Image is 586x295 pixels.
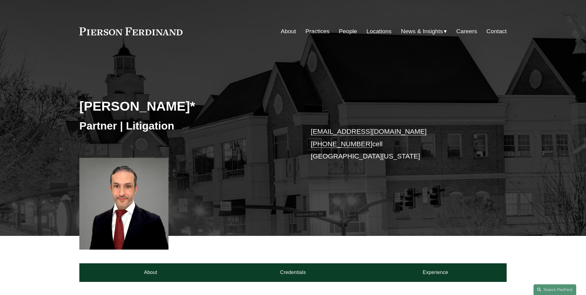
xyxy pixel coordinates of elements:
a: About [79,263,222,282]
a: Contact [487,26,507,37]
a: Careers [456,26,477,37]
span: News & Insights [401,26,443,37]
h2: [PERSON_NAME]* [79,98,293,114]
a: Practices [306,26,330,37]
a: Credentials [222,263,364,282]
a: Experience [364,263,507,282]
a: People [339,26,357,37]
a: Search this site [534,284,576,295]
a: folder dropdown [401,26,447,37]
a: [EMAIL_ADDRESS][DOMAIN_NAME] [311,128,426,135]
a: Locations [367,26,392,37]
a: About [281,26,296,37]
p: cell [GEOGRAPHIC_DATA][US_STATE] [311,126,489,162]
a: [PHONE_NUMBER] [311,140,372,148]
h3: Partner | Litigation [79,119,293,133]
